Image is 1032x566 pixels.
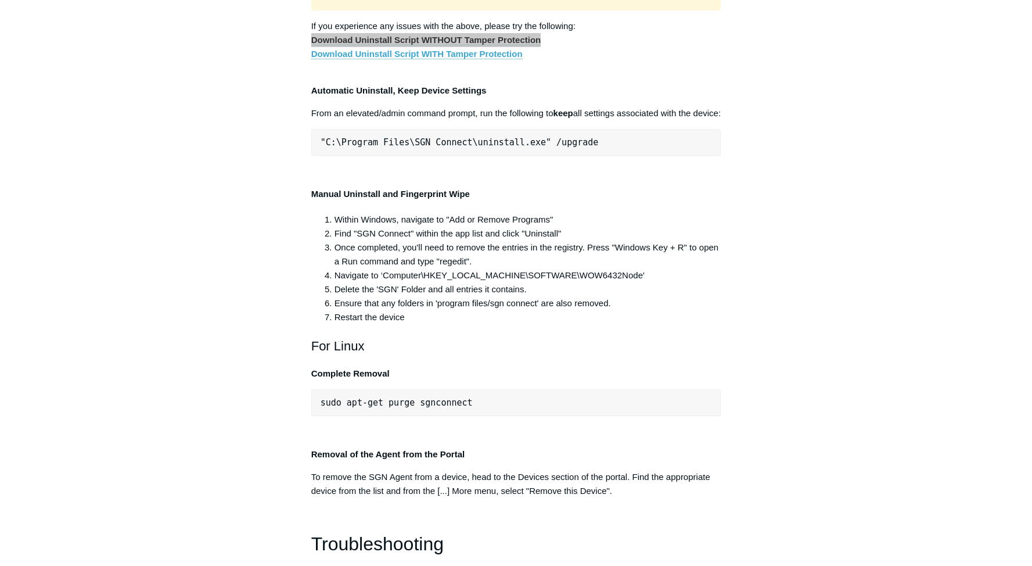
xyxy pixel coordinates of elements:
h2: For Linux [311,336,721,356]
a: Download Uninstall Script WITH Tamper Protection [311,49,523,59]
li: Restart the device [335,310,721,324]
p: If you experience any issues with the above, please try the following: [311,19,721,61]
a: Download Uninstall Script WITHOUT Tamper Protection [311,35,541,45]
li: Within Windows, navigate to "Add or Remove Programs" [335,213,721,227]
li: Navigate to ‘Computer\HKEY_LOCAL_MACHINE\SOFTWARE\WOW6432Node' [335,268,721,282]
li: Once completed, you'll need to remove the entries in the registry. Press "Windows Key + R" to ope... [335,241,721,268]
li: Find "SGN Connect" within the app list and click "Uninstall" [335,227,721,241]
strong: keep [553,108,573,118]
h1: Troubleshooting [311,529,721,559]
li: Delete the 'SGN' Folder and all entries it contains. [335,282,721,296]
strong: Automatic Uninstall, Keep Device Settings [311,85,487,95]
strong: Manual Uninstall and Fingerprint Wipe [311,189,470,199]
pre: sudo apt-get purge sgnconnect [311,389,721,416]
span: From an elevated/admin command prompt, run the following to all settings associated with the device: [311,108,721,118]
li: Ensure that any folders in 'program files/sgn connect' are also removed. [335,296,721,310]
span: To remove the SGN Agent from a device, head to the Devices section of the portal. Find the approp... [311,472,710,496]
strong: Removal of the Agent from the Portal [311,449,465,459]
span: "C:\Program Files\SGN Connect\uninstall.exe" /upgrade [321,137,599,148]
strong: Complete Removal [311,368,390,378]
